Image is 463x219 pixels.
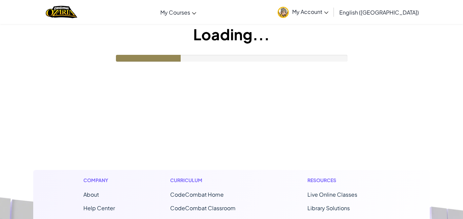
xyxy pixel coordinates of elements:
[83,204,115,212] a: Help Center
[339,9,419,16] span: English ([GEOGRAPHIC_DATA])
[278,7,289,18] img: avatar
[46,5,77,19] img: Home
[83,191,99,198] a: About
[170,177,252,184] h1: Curriculum
[160,9,190,16] span: My Courses
[274,1,332,23] a: My Account
[307,191,357,198] a: Live Online Classes
[307,177,380,184] h1: Resources
[292,8,328,15] span: My Account
[307,204,350,212] a: Library Solutions
[46,5,77,19] a: Ozaria by CodeCombat logo
[83,177,115,184] h1: Company
[157,3,200,21] a: My Courses
[170,204,236,212] a: CodeCombat Classroom
[336,3,422,21] a: English ([GEOGRAPHIC_DATA])
[170,191,224,198] span: CodeCombat Home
